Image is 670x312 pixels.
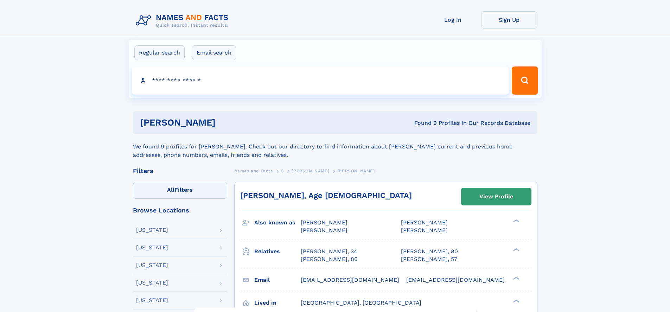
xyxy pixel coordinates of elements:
[134,45,185,60] label: Regular search
[240,191,412,200] a: [PERSON_NAME], Age [DEMOGRAPHIC_DATA]
[406,276,505,283] span: [EMAIL_ADDRESS][DOMAIN_NAME]
[511,276,520,280] div: ❯
[254,246,301,257] h3: Relatives
[136,245,168,250] div: [US_STATE]
[401,227,448,234] span: [PERSON_NAME]
[301,276,399,283] span: [EMAIL_ADDRESS][DOMAIN_NAME]
[254,274,301,286] h3: Email
[511,219,520,223] div: ❯
[136,262,168,268] div: [US_STATE]
[133,134,537,159] div: We found 9 profiles for [PERSON_NAME]. Check out our directory to find information about [PERSON_...
[133,182,227,199] label: Filters
[292,168,329,173] span: [PERSON_NAME]
[281,168,284,173] span: C
[136,280,168,286] div: [US_STATE]
[136,227,168,233] div: [US_STATE]
[133,168,227,174] div: Filters
[479,189,513,205] div: View Profile
[511,299,520,303] div: ❯
[132,66,509,95] input: search input
[234,166,273,175] a: Names and Facts
[512,66,538,95] button: Search Button
[254,297,301,309] h3: Lived in
[254,217,301,229] h3: Also known as
[133,207,227,214] div: Browse Locations
[301,227,347,234] span: [PERSON_NAME]
[133,11,234,30] img: Logo Names and Facts
[401,219,448,226] span: [PERSON_NAME]
[301,219,347,226] span: [PERSON_NAME]
[315,119,530,127] div: Found 9 Profiles In Our Records Database
[167,186,174,193] span: All
[461,188,531,205] a: View Profile
[511,247,520,252] div: ❯
[401,255,457,263] a: [PERSON_NAME], 57
[425,11,481,28] a: Log In
[337,168,375,173] span: [PERSON_NAME]
[281,166,284,175] a: C
[481,11,537,28] a: Sign Up
[140,118,315,127] h1: [PERSON_NAME]
[292,166,329,175] a: [PERSON_NAME]
[192,45,236,60] label: Email search
[401,248,458,255] a: [PERSON_NAME], 80
[301,255,358,263] a: [PERSON_NAME], 80
[301,299,421,306] span: [GEOGRAPHIC_DATA], [GEOGRAPHIC_DATA]
[136,298,168,303] div: [US_STATE]
[301,248,357,255] a: [PERSON_NAME], 34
